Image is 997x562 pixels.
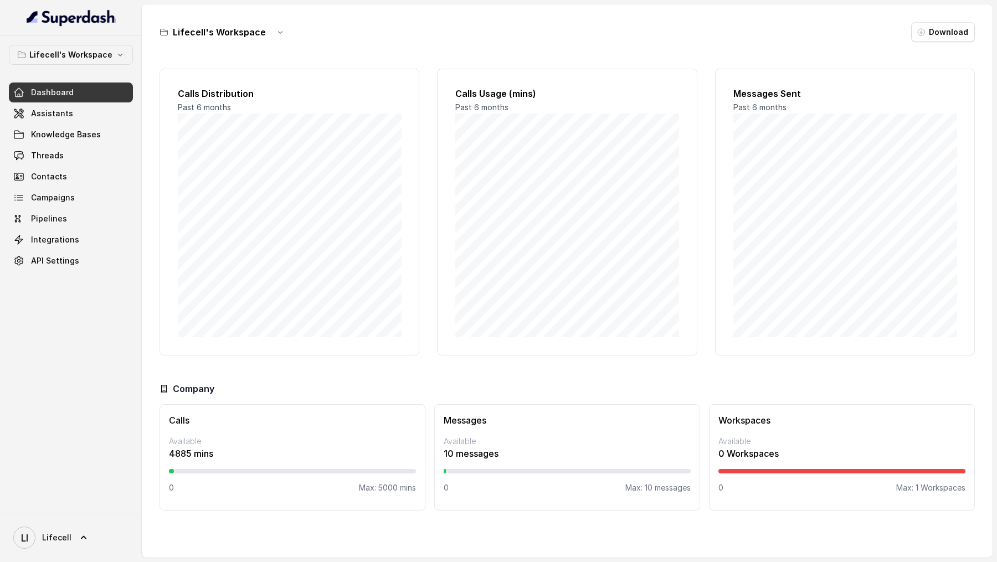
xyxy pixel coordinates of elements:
img: light.svg [27,9,116,27]
span: Integrations [31,234,79,245]
h3: Workspaces [718,414,965,427]
p: Max: 5000 mins [359,482,416,493]
span: Lifecell [42,532,71,543]
span: Contacts [31,171,67,182]
a: Threads [9,146,133,166]
a: Dashboard [9,83,133,102]
span: Threads [31,150,64,161]
p: Max: 10 messages [625,482,691,493]
h3: Messages [444,414,691,427]
button: Lifecell's Workspace [9,45,133,65]
h3: Calls [169,414,416,427]
span: Past 6 months [178,102,231,112]
span: Past 6 months [733,102,787,112]
a: Pipelines [9,209,133,229]
span: Campaigns [31,192,75,203]
a: Contacts [9,167,133,187]
p: 0 [169,482,174,493]
span: Dashboard [31,87,74,98]
p: 4885 mins [169,447,416,460]
span: Knowledge Bases [31,129,101,140]
a: API Settings [9,251,133,271]
a: Knowledge Bases [9,125,133,145]
p: 10 messages [444,447,691,460]
h2: Calls Usage (mins) [455,87,679,100]
text: LI [21,532,28,544]
a: Assistants [9,104,133,123]
span: Past 6 months [455,102,508,112]
p: Lifecell's Workspace [29,48,112,61]
h3: Company [173,382,214,395]
span: API Settings [31,255,79,266]
h3: Lifecell's Workspace [173,25,266,39]
p: Max: 1 Workspaces [896,482,965,493]
span: Pipelines [31,213,67,224]
p: 0 [444,482,449,493]
h2: Messages Sent [733,87,957,100]
p: 0 Workspaces [718,447,965,460]
p: Available [169,436,416,447]
span: Assistants [31,108,73,119]
p: Available [444,436,691,447]
a: Campaigns [9,188,133,208]
p: Available [718,436,965,447]
button: Download [911,22,975,42]
a: Lifecell [9,522,133,553]
p: 0 [718,482,723,493]
h2: Calls Distribution [178,87,401,100]
a: Integrations [9,230,133,250]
